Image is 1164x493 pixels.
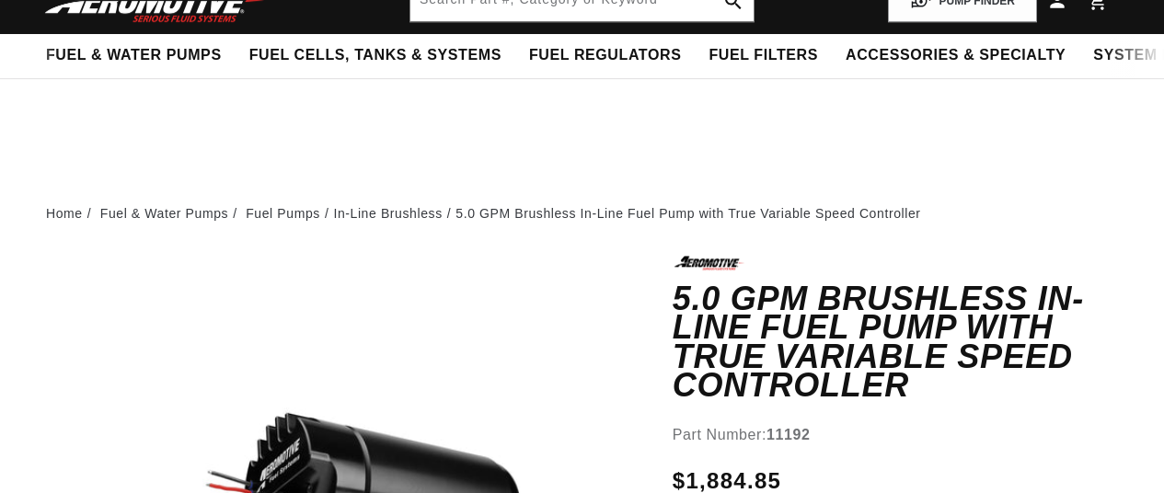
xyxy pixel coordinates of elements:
li: 5.0 GPM Brushless In-Line Fuel Pump with True Variable Speed Controller [455,203,920,224]
a: Home [46,203,83,224]
span: Accessories & Specialty [846,46,1066,65]
nav: breadcrumbs [46,203,1118,224]
a: Fuel & Water Pumps [100,203,228,224]
summary: Accessories & Specialty [832,34,1079,77]
span: Fuel Filters [709,46,818,65]
summary: Fuel & Water Pumps [32,34,236,77]
summary: Fuel Cells, Tanks & Systems [236,34,515,77]
span: Fuel & Water Pumps [46,46,222,65]
div: Part Number: [673,423,1118,447]
summary: Fuel Regulators [515,34,695,77]
span: Fuel Cells, Tanks & Systems [249,46,501,65]
summary: Fuel Filters [695,34,832,77]
li: In-Line Brushless [333,203,455,224]
strong: 11192 [766,427,811,442]
h1: 5.0 GPM Brushless In-Line Fuel Pump with True Variable Speed Controller [673,284,1118,400]
a: Fuel Pumps [246,203,320,224]
span: Fuel Regulators [529,46,681,65]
